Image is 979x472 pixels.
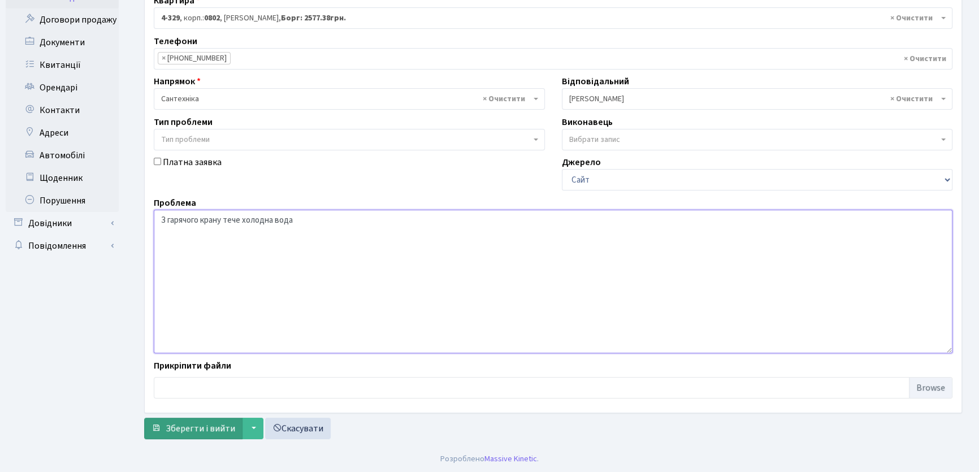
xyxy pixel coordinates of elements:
[440,453,539,465] div: Розроблено .
[6,31,119,54] a: Документи
[6,8,119,31] a: Договори продажу
[6,235,119,257] a: Повідомлення
[562,75,629,88] label: Відповідальний
[6,167,119,189] a: Щоденник
[562,155,601,169] label: Джерело
[163,155,222,169] label: Платна заявка
[6,99,119,122] a: Контакти
[154,359,231,373] label: Прикріпити файли
[6,189,119,212] a: Порушення
[144,418,242,439] button: Зберегти і вийти
[161,134,210,145] span: Тип проблеми
[161,12,938,24] span: <b>4-329</b>, корп.: <b>0802</b>, Мудрик Жанна Олександрівна, <b>Борг: 2577.38грн.</b>
[158,52,231,64] li: (067) 830-83-05
[166,422,235,435] span: Зберегти і вийти
[890,93,933,105] span: Видалити всі елементи
[154,196,196,210] label: Проблема
[265,418,331,439] a: Скасувати
[904,53,946,64] span: Видалити всі елементи
[6,122,119,144] a: Адреси
[6,54,119,76] a: Квитанції
[154,7,952,29] span: <b>4-329</b>, корп.: <b>0802</b>, Мудрик Жанна Олександрівна, <b>Борг: 2577.38грн.</b>
[161,93,531,105] span: Сантехніка
[562,88,953,110] span: Тихонов М.М.
[6,212,119,235] a: Довідники
[281,12,346,24] b: Борг: 2577.38грн.
[6,144,119,167] a: Автомобілі
[161,12,180,24] b: 4-329
[569,134,620,145] span: Вибрати запис
[484,453,537,465] a: Massive Kinetic
[154,115,213,129] label: Тип проблеми
[890,12,933,24] span: Видалити всі елементи
[483,93,525,105] span: Видалити всі елементи
[154,75,201,88] label: Напрямок
[569,93,939,105] span: Тихонов М.М.
[6,76,119,99] a: Орендарі
[162,53,166,64] span: ×
[562,115,613,129] label: Виконавець
[204,12,220,24] b: 0802
[154,34,197,48] label: Телефони
[154,88,545,110] span: Сантехніка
